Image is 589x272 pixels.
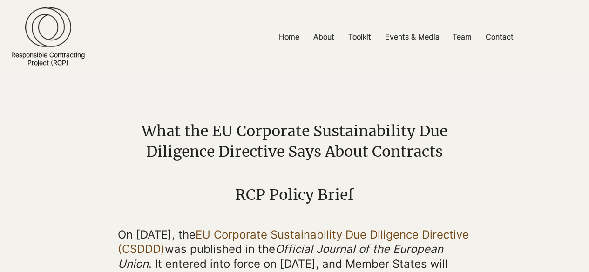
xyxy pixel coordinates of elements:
p: Toolkit [344,27,376,47]
span: RCP Policy Brief [235,186,354,204]
a: Events & Media [378,27,446,47]
a: About [306,27,341,47]
span: What the EU Corporate Sustainability Due Diligence Directive Says About Contracts [142,122,447,161]
a: Contact [479,27,521,47]
a: Toolkit [341,27,378,47]
p: Home [274,27,304,47]
span: Official Journal of the European Union [118,242,443,270]
p: Contact [481,27,518,47]
a: Responsible ContractingProject (RCP) [11,51,85,66]
p: Team [448,27,476,47]
nav: Site [203,27,589,47]
a: EU Corporate Sustainability Due Diligence Directive (CSDDD) [118,228,469,256]
a: Home [272,27,306,47]
p: Events & Media [380,27,444,47]
a: Team [446,27,479,47]
p: About [309,27,339,47]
